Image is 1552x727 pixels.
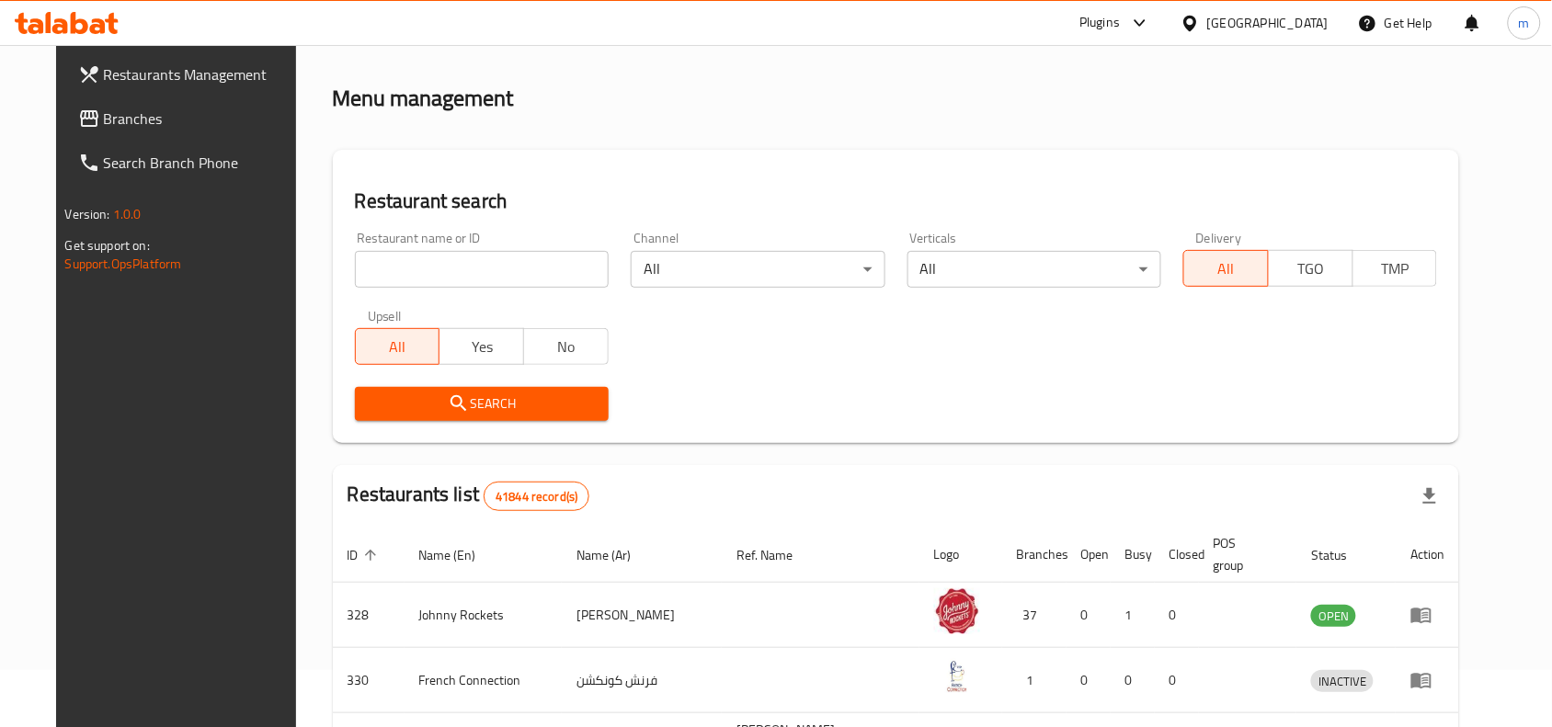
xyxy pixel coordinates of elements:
[1155,527,1199,583] th: Closed
[934,588,980,634] img: Johnny Rockets
[562,648,722,713] td: فرنش كونكشن
[1067,648,1111,713] td: 0
[1408,474,1452,518] div: Export file
[1396,527,1459,583] th: Action
[333,583,405,648] td: 328
[1183,250,1269,287] button: All
[65,202,110,226] span: Version:
[104,152,301,174] span: Search Branch Phone
[562,583,722,648] td: [PERSON_NAME]
[439,328,524,365] button: Yes
[333,84,514,113] h2: Menu management
[1155,648,1199,713] td: 0
[1519,13,1530,33] span: m
[413,25,535,47] span: Menu management
[1002,527,1067,583] th: Branches
[399,25,405,47] li: /
[1079,12,1120,34] div: Plugins
[1311,544,1371,566] span: Status
[63,141,315,185] a: Search Branch Phone
[1111,648,1155,713] td: 0
[405,583,563,648] td: Johnny Rockets
[1311,671,1374,692] span: INACTIVE
[1002,583,1067,648] td: 37
[1067,583,1111,648] td: 0
[355,251,609,288] input: Search for restaurant name or ID..
[419,544,500,566] span: Name (En)
[576,544,655,566] span: Name (Ar)
[1361,256,1431,282] span: TMP
[907,251,1161,288] div: All
[1207,13,1329,33] div: [GEOGRAPHIC_DATA]
[65,252,182,276] a: Support.OpsPlatform
[531,334,601,360] span: No
[348,544,382,566] span: ID
[1311,670,1374,692] div: INACTIVE
[919,527,1002,583] th: Logo
[333,648,405,713] td: 330
[113,202,142,226] span: 1.0.0
[370,392,594,415] span: Search
[348,481,590,511] h2: Restaurants list
[1311,605,1356,627] div: OPEN
[63,52,315,97] a: Restaurants Management
[523,328,609,365] button: No
[1155,583,1199,648] td: 0
[355,328,440,365] button: All
[355,187,1438,215] h2: Restaurant search
[333,25,392,47] a: Home
[631,251,884,288] div: All
[1067,527,1111,583] th: Open
[1268,250,1353,287] button: TGO
[1352,250,1438,287] button: TMP
[1192,256,1261,282] span: All
[1214,532,1275,576] span: POS group
[485,488,588,505] span: 41844 record(s)
[447,334,517,360] span: Yes
[1002,648,1067,713] td: 1
[1111,527,1155,583] th: Busy
[104,63,301,85] span: Restaurants Management
[1276,256,1346,282] span: TGO
[1196,232,1242,244] label: Delivery
[1410,669,1444,691] div: Menu
[355,387,609,421] button: Search
[368,310,402,323] label: Upsell
[405,648,563,713] td: French Connection
[1111,583,1155,648] td: 1
[1311,606,1356,627] span: OPEN
[363,334,433,360] span: All
[63,97,315,141] a: Branches
[934,653,980,699] img: French Connection
[65,233,150,257] span: Get support on:
[736,544,816,566] span: Ref. Name
[1410,604,1444,626] div: Menu
[104,108,301,130] span: Branches
[484,482,589,511] div: Total records count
